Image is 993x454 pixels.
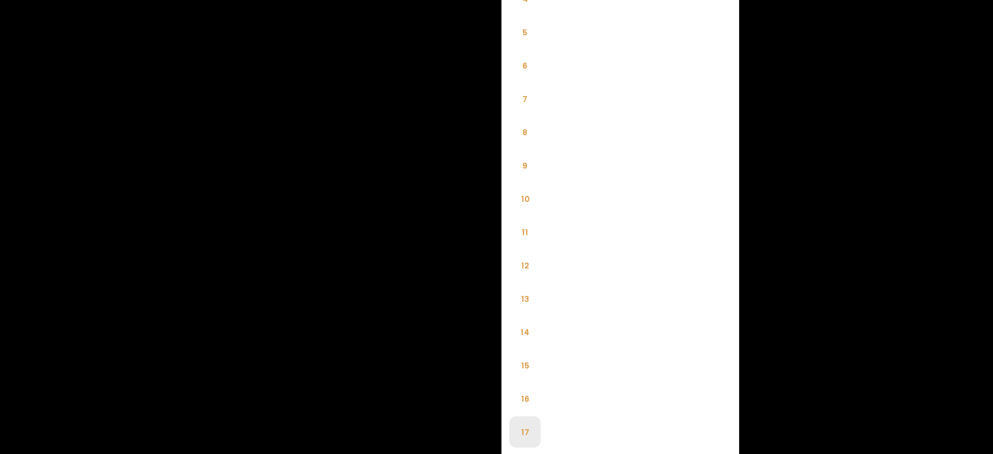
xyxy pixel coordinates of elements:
li: 7 [509,83,541,114]
li: 10 [509,183,541,214]
li: 9 [509,150,541,181]
li: 11 [509,216,541,248]
li: 15 [509,349,541,381]
li: 14 [509,316,541,348]
li: 16 [509,383,541,414]
li: 13 [509,283,541,314]
li: 5 [509,16,541,48]
li: 8 [509,116,541,148]
li: 17 [509,416,541,447]
li: 6 [509,50,541,81]
li: 12 [509,250,541,281]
